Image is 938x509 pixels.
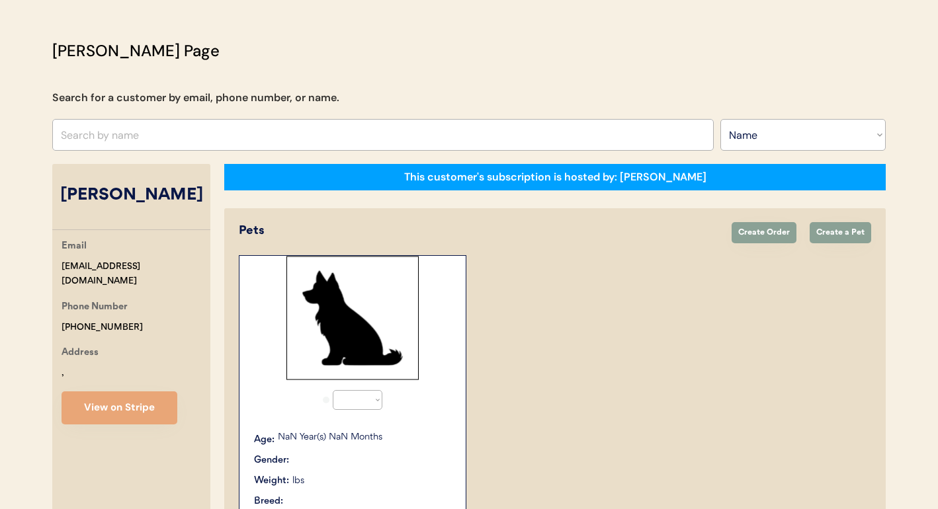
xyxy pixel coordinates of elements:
div: This customer's subscription is hosted by: [PERSON_NAME] [404,170,706,184]
div: Email [62,239,87,255]
div: , [62,366,64,381]
input: Search by name [52,119,714,151]
div: [PHONE_NUMBER] [62,320,143,335]
div: Phone Number [62,299,128,316]
img: Rectangle%2029.svg [286,256,419,380]
div: Gender: [254,453,289,467]
div: Breed: [254,494,283,508]
div: Weight: [254,474,289,488]
div: Pets [239,222,718,240]
button: View on Stripe [62,391,177,424]
div: Address [62,345,99,362]
div: Age: [254,433,275,447]
button: Create Order [732,222,796,243]
button: Create a Pet [810,222,871,243]
div: [PERSON_NAME] Page [52,39,220,63]
p: NaN Year(s) NaN Months [278,433,452,442]
div: lbs [292,474,304,488]
div: [PERSON_NAME] [52,183,210,208]
div: [EMAIL_ADDRESS][DOMAIN_NAME] [62,259,210,290]
div: Search for a customer by email, phone number, or name. [52,90,339,106]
